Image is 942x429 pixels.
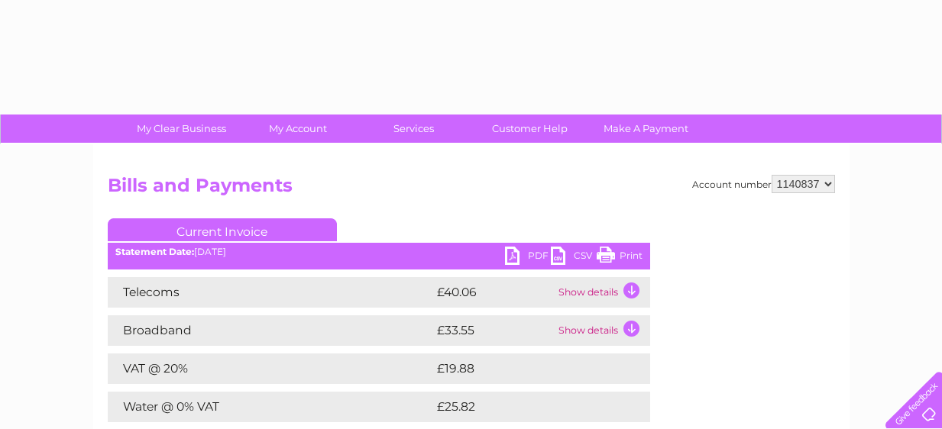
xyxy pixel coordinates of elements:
td: £40.06 [433,277,555,308]
a: My Account [235,115,361,143]
td: £33.55 [433,315,555,346]
a: Print [597,247,643,269]
a: Current Invoice [108,218,337,241]
td: Broadband [108,315,433,346]
a: Services [351,115,477,143]
a: CSV [551,247,597,269]
td: Show details [555,315,650,346]
td: Water @ 0% VAT [108,392,433,422]
td: Telecoms [108,277,433,308]
td: Show details [555,277,650,308]
a: Make A Payment [583,115,709,143]
td: VAT @ 20% [108,353,433,384]
a: Customer Help [467,115,593,143]
div: [DATE] [108,247,650,257]
td: £25.82 [433,392,619,422]
a: My Clear Business [118,115,244,143]
h2: Bills and Payments [108,175,835,204]
a: PDF [505,247,551,269]
td: £19.88 [433,353,619,384]
div: Account number [692,175,835,193]
b: Statement Date: [115,246,194,257]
